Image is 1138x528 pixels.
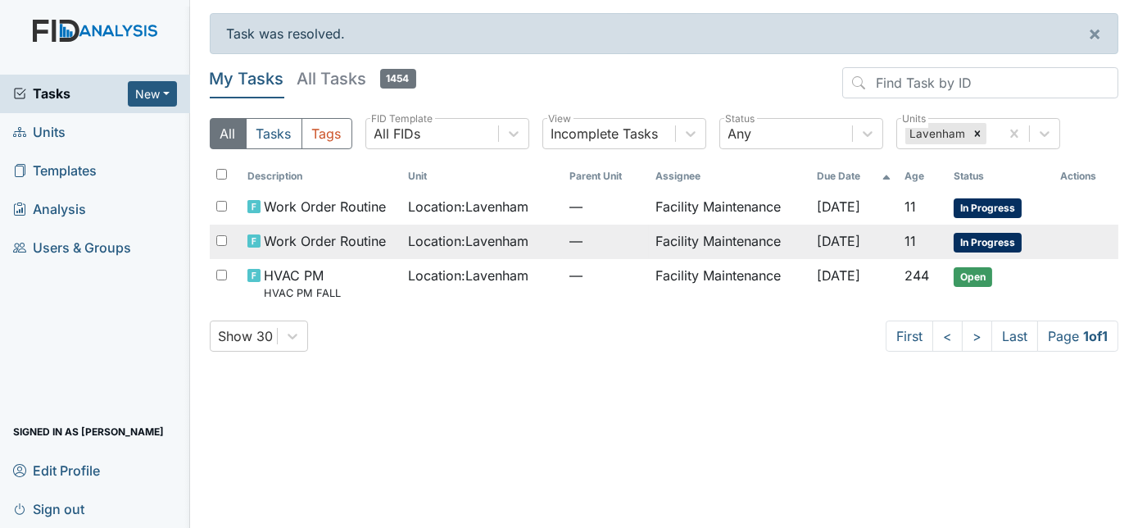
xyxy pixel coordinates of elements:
[216,169,227,180] input: Toggle All Rows Selected
[817,267,860,284] span: [DATE]
[264,197,386,216] span: Work Order Routine
[728,124,752,143] div: Any
[962,321,992,352] a: >
[569,266,642,285] span: —
[551,124,659,143] div: Incomplete Tasks
[947,162,1054,190] th: Toggle SortBy
[374,124,421,143] div: All FIDs
[954,267,992,287] span: Open
[402,162,564,190] th: Toggle SortBy
[886,321,1118,352] nav: task-pagination
[13,120,66,145] span: Units
[649,190,810,225] td: Facility Maintenance
[264,266,341,301] span: HVAC PM HVAC PM FALL
[210,118,247,149] button: All
[991,321,1038,352] a: Last
[264,285,341,301] small: HVAC PM FALL
[649,259,810,307] td: Facility Maintenance
[842,67,1118,98] input: Find Task by ID
[13,457,100,483] span: Edit Profile
[898,162,947,190] th: Toggle SortBy
[905,123,968,144] div: Lavenham
[649,162,810,190] th: Assignee
[241,162,402,190] th: Toggle SortBy
[409,197,529,216] span: Location : Lavenham
[1072,14,1118,53] button: ×
[409,266,529,285] span: Location : Lavenham
[264,231,386,251] span: Work Order Routine
[954,233,1022,253] span: In Progress
[810,162,897,190] th: Toggle SortBy
[128,81,177,107] button: New
[13,158,97,184] span: Templates
[817,198,860,215] span: [DATE]
[297,67,416,90] h5: All Tasks
[1083,328,1108,344] strong: 1 of 1
[817,233,860,249] span: [DATE]
[210,13,1119,54] div: Task was resolved.
[886,321,933,352] a: First
[13,197,86,222] span: Analysis
[954,198,1022,218] span: In Progress
[380,69,416,89] span: 1454
[210,118,352,149] div: Type filter
[210,67,284,90] h5: My Tasks
[1088,21,1101,45] span: ×
[932,321,963,352] a: <
[13,84,128,103] a: Tasks
[13,235,131,261] span: Users & Groups
[905,198,916,215] span: 11
[13,496,84,521] span: Sign out
[569,197,642,216] span: —
[13,419,164,444] span: Signed in as [PERSON_NAME]
[1037,321,1118,352] span: Page
[246,118,302,149] button: Tasks
[569,231,642,251] span: —
[302,118,352,149] button: Tags
[409,231,529,251] span: Location : Lavenham
[219,326,274,346] div: Show 30
[905,267,929,284] span: 244
[905,233,916,249] span: 11
[563,162,649,190] th: Toggle SortBy
[649,225,810,259] td: Facility Maintenance
[1054,162,1118,190] th: Actions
